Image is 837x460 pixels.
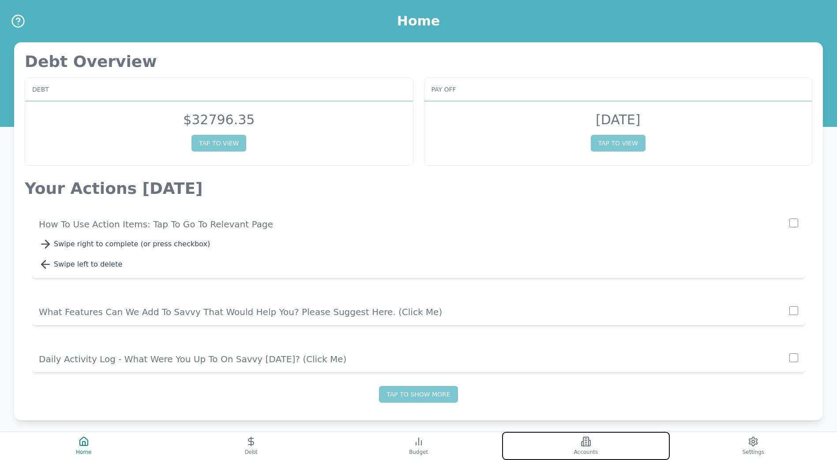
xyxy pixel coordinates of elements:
button: Help [11,14,26,29]
span: Debt [245,449,258,456]
span: $ 32796.35 [183,112,255,127]
button: TAP TO VIEW [191,135,246,152]
div: Swipe left to delete [54,259,798,270]
h1: Home [397,13,440,29]
span: Settings [743,449,764,456]
span: Budget [409,449,428,456]
p: Daily Activity Log - What Were You Up To On Savvy [DATE]? (click me) [39,353,789,365]
span: Home [76,449,91,456]
button: Accounts [502,432,669,460]
span: Debt [32,85,49,94]
button: Debt [167,432,334,460]
div: Swipe right to complete (or press checkbox) [54,239,798,249]
p: Your Actions [DATE] [25,180,812,197]
p: Debt Overview [25,53,812,70]
p: What Features Can We Add To Savvy That Would Help You? Please Suggest Here. (click me) [39,306,789,318]
button: TAP TO VIEW [591,135,646,152]
button: Tap to show more [379,386,458,403]
button: Settings [670,432,837,460]
span: [DATE] [596,112,640,127]
p: How to use action items: Tap to go to relevant page [39,218,789,230]
span: Accounts [574,449,598,456]
button: Budget [335,432,502,460]
span: Pay off [432,85,456,94]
